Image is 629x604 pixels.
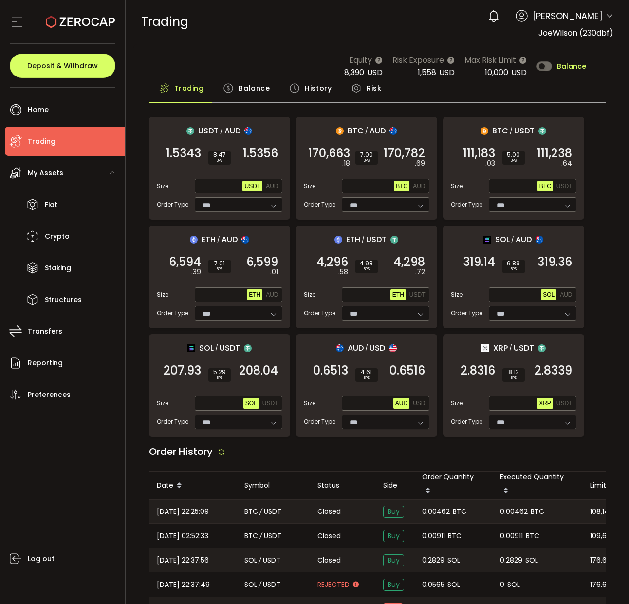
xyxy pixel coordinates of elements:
span: SOL [244,555,257,566]
span: USD [370,342,385,354]
span: Order Type [157,309,188,318]
span: Preferences [28,388,71,402]
span: ETH [392,291,404,298]
span: BTC [539,183,551,189]
span: 8,390 [344,67,364,78]
span: SOL [495,233,510,245]
span: 2.8339 [535,366,572,376]
span: USD [367,67,383,78]
img: eth_portfolio.svg [190,236,198,244]
em: .39 [191,267,201,277]
img: eth_portfolio.svg [334,236,342,244]
span: Fiat [45,198,57,212]
span: Order Type [451,309,482,318]
em: / [259,555,261,566]
div: Date [149,477,237,494]
div: Order Quantity [414,472,492,499]
span: XRP [493,342,508,354]
span: SOL [507,579,520,590]
span: 4.61 [359,369,374,375]
span: [DATE] 22:25:09 [157,506,209,517]
em: / [217,235,220,244]
span: 0.00911 [500,530,523,542]
span: Buy [383,530,404,542]
span: Order Type [157,200,188,209]
span: 8.12 [506,369,521,375]
iframe: Chat Widget [580,557,629,604]
div: Executed Quantity [492,472,582,499]
span: 111,183 [463,149,495,158]
img: aud_portfolio.svg [241,236,249,244]
span: 5.29 [212,369,227,375]
span: AUD [395,400,407,407]
button: SOL [541,289,556,300]
span: 10,000 [485,67,508,78]
em: / [365,344,368,353]
em: .03 [485,158,495,169]
span: 0.2829 [500,555,522,566]
span: BTC [396,183,407,189]
span: 4,298 [393,257,425,267]
span: 6,594 [169,257,201,267]
span: AUD [516,233,532,245]
span: 0.00462 [422,506,450,517]
span: 5.00 [506,152,521,158]
span: [DATE] 02:52:33 [157,530,208,542]
span: USD [511,67,527,78]
span: JoeWilson (230dbf) [538,27,613,38]
button: XRP [537,398,553,409]
span: Closed [317,507,341,517]
span: Order Type [304,200,335,209]
span: USDT [556,183,573,189]
span: USDT [264,506,281,517]
span: 0.0565 [422,579,444,590]
span: SOL [447,579,460,590]
button: BTC [537,181,553,191]
span: My Assets [28,166,63,180]
span: SOL [543,291,555,298]
img: aud_portfolio.svg [336,344,344,352]
div: Side [375,480,414,491]
button: AUD [558,289,574,300]
span: AUD [266,183,278,189]
span: BTC [448,530,462,542]
button: USDT [260,398,280,409]
button: ETH [247,289,262,300]
i: BPS [359,375,374,381]
em: / [259,530,262,542]
img: usd_portfolio.svg [389,344,397,352]
span: Balance [239,78,270,98]
span: BTC [348,125,364,137]
img: sol_portfolio.png [483,236,491,244]
button: USD [411,398,427,409]
em: .01 [270,267,278,277]
img: aud_portfolio.svg [244,127,252,135]
span: 0.6516 [389,366,425,376]
span: ETH [249,291,260,298]
span: Risk [367,78,381,98]
span: BTC [526,530,539,542]
span: 0.6513 [313,366,348,376]
img: usdt_portfolio.svg [538,127,546,135]
span: Buy [383,554,404,566]
span: 1,558 [418,67,436,78]
span: 108,142.43 [590,506,623,517]
span: AUD [266,291,278,298]
span: BTC [531,506,544,517]
span: 0.2829 [422,555,444,566]
span: Reporting [28,356,63,370]
span: 0 [500,579,504,590]
span: XRP [539,400,551,407]
img: usdt_portfolio.svg [538,344,546,352]
span: BTC [453,506,466,517]
span: Log out [28,552,55,566]
i: BPS [212,266,227,272]
span: 170,663 [308,149,350,158]
button: AUD [393,398,409,409]
span: Equity [349,54,372,66]
span: USDT [263,555,280,566]
button: USDT [242,181,262,191]
span: 8.47 [212,152,227,158]
i: BPS [506,158,521,164]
